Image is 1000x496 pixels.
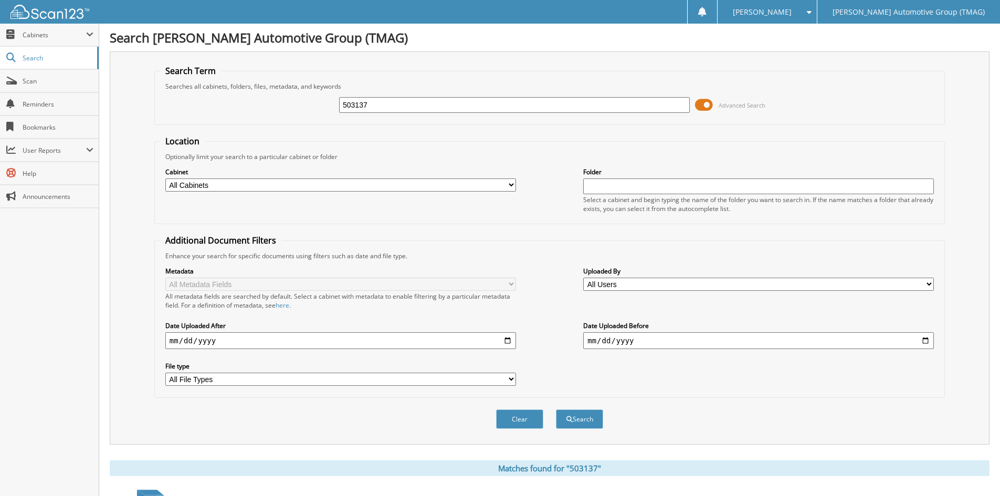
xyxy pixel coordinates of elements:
label: File type [165,362,516,371]
span: [PERSON_NAME] [733,9,792,15]
label: Cabinet [165,167,516,176]
span: Advanced Search [719,101,765,109]
span: Reminders [23,100,93,109]
span: Announcements [23,192,93,201]
label: Date Uploaded After [165,321,516,330]
span: Search [23,54,92,62]
legend: Location [160,135,205,147]
div: Enhance your search for specific documents using filters such as date and file type. [160,251,939,260]
span: User Reports [23,146,86,155]
label: Date Uploaded Before [583,321,934,330]
div: Optionally limit your search to a particular cabinet or folder [160,152,939,161]
span: Cabinets [23,30,86,39]
h1: Search [PERSON_NAME] Automotive Group (TMAG) [110,29,990,46]
legend: Additional Document Filters [160,235,281,246]
label: Folder [583,167,934,176]
input: end [583,332,934,349]
span: Bookmarks [23,123,93,132]
input: start [165,332,516,349]
label: Uploaded By [583,267,934,276]
div: Searches all cabinets, folders, files, metadata, and keywords [160,82,939,91]
img: scan123-logo-white.svg [10,5,89,19]
div: All metadata fields are searched by default. Select a cabinet with metadata to enable filtering b... [165,292,516,310]
button: Clear [496,409,543,429]
a: here [276,301,289,310]
div: Select a cabinet and begin typing the name of the folder you want to search in. If the name match... [583,195,934,213]
span: [PERSON_NAME] Automotive Group (TMAG) [833,9,985,15]
span: Scan [23,77,93,86]
label: Metadata [165,267,516,276]
button: Search [556,409,603,429]
div: Matches found for "503137" [110,460,990,476]
span: Help [23,169,93,178]
legend: Search Term [160,65,221,77]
